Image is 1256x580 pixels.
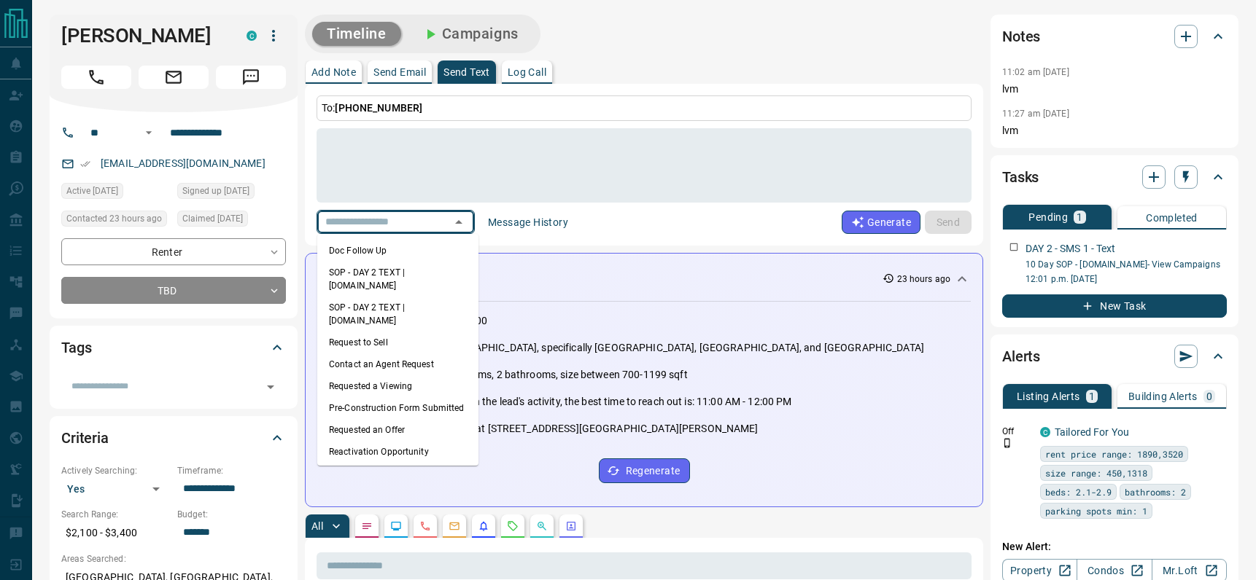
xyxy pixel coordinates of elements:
p: 12:01 p.m. [DATE] [1026,273,1227,286]
p: Building Alerts [1128,391,1198,401]
h2: Notes [1002,25,1040,48]
div: Sun Aug 10 2025 [61,183,170,203]
span: Claimed [DATE] [182,211,243,226]
p: Areas Searched: [61,552,286,565]
li: Reactivation Opportunity [317,441,478,463]
span: beds: 2.1-2.9 [1045,485,1112,499]
p: Actively Searching: [61,464,170,477]
p: Send Text [443,67,490,77]
p: lvm [1002,123,1227,138]
p: Search Range: [61,508,170,521]
button: Close [449,212,469,232]
li: SOP - DAY 2 TEXT | [DOMAIN_NAME] [317,262,478,297]
span: Email [139,66,209,89]
svg: Lead Browsing Activity [390,520,402,532]
p: [GEOGRAPHIC_DATA], specifically [GEOGRAPHIC_DATA], [GEOGRAPHIC_DATA], and [GEOGRAPHIC_DATA] [437,340,924,356]
p: 23 hours ago [897,273,950,286]
h2: Criteria [61,426,109,450]
a: Tailored For You [1055,426,1129,438]
span: Message [216,66,286,89]
p: Add Note [311,67,356,77]
span: parking spots min: 1 [1045,503,1147,518]
p: 11:02 am [DATE] [1002,67,1069,77]
li: Requested an Offer [317,419,478,441]
svg: Opportunities [536,520,548,532]
li: Pre-Construction Form Submitted [317,397,478,419]
button: Open [260,377,281,397]
p: Log Call [508,67,546,77]
p: 11:27 am [DATE] [1002,109,1069,119]
span: rent price range: 1890,3520 [1045,447,1183,461]
div: Criteria [61,420,286,455]
div: Notes [1002,19,1227,54]
li: Requested a Viewing [317,375,478,397]
p: Send Email [373,67,426,77]
span: Contacted 23 hours ago [66,211,162,226]
li: SOP - DAY 2 TEXT | [DOMAIN_NAME] [317,297,478,332]
div: Alerts [1002,339,1227,374]
p: All [311,521,323,531]
p: Based on the lead's activity, the best time to reach out is: 11:00 AM - 12:00 PM [437,394,792,409]
div: Tasks [1002,160,1227,195]
p: New Alert: [1002,539,1227,554]
div: Renter [61,238,286,265]
span: [PHONE_NUMBER] [335,102,422,114]
p: Completed [1146,213,1198,223]
p: 0 [1206,391,1212,401]
span: Active [DATE] [66,184,118,198]
p: Timeframe: [177,464,286,477]
p: Listings at [STREET_ADDRESS][GEOGRAPHIC_DATA][PERSON_NAME] [437,421,759,436]
div: Mon Aug 11 2025 [61,211,170,231]
svg: Agent Actions [565,520,577,532]
button: Message History [479,211,577,234]
p: lvm [1002,82,1227,97]
span: bathrooms: 2 [1125,485,1186,499]
button: Generate [842,211,920,234]
p: $2,100 - $3,400 [61,521,170,545]
p: 1 [1077,212,1082,222]
div: condos.ca [247,31,257,41]
span: Signed up [DATE] [182,184,249,198]
svg: Requests [507,520,519,532]
div: Fri Aug 08 2025 [177,211,286,231]
button: Open [140,124,158,141]
div: Yes [61,477,170,501]
p: Pending [1028,212,1068,222]
button: Regenerate [599,458,690,483]
div: TBD [61,277,286,304]
svg: Listing Alerts [478,520,489,532]
div: Tags [61,330,286,365]
button: Campaigns [407,22,533,46]
p: Off [1002,425,1031,438]
li: Request to Sell [317,332,478,353]
li: Contact an Agent Request [317,353,478,375]
div: condos.ca [1040,427,1050,437]
p: 2 bedrooms, 2 bathrooms, size between 700-1199 sqft [437,367,688,383]
svg: Emails [449,520,460,532]
p: 1 [1089,391,1095,401]
li: Doc Follow Up [317,240,478,262]
span: size range: 450,1318 [1045,466,1147,480]
a: [EMAIL_ADDRESS][DOMAIN_NAME] [101,157,265,169]
p: DAY 2 - SMS 1 - Text [1026,241,1116,256]
svg: Notes [361,520,373,532]
div: Activity Summary23 hours ago [317,265,971,292]
h2: Alerts [1002,345,1040,368]
p: Budget: [177,508,286,521]
button: New Task [1002,294,1227,318]
svg: Email Verified [80,159,90,169]
div: Wed Aug 06 2025 [177,183,286,203]
p: Listing Alerts [1017,391,1080,401]
button: Timeline [312,22,401,46]
h1: [PERSON_NAME] [61,24,225,47]
h2: Tasks [1002,165,1039,189]
svg: Calls [419,520,431,532]
span: Call [61,66,131,89]
a: 10 Day SOP - [DOMAIN_NAME]- View Campaigns [1026,259,1220,270]
svg: Push Notification Only [1002,438,1012,448]
h2: Tags [61,336,91,359]
p: To: [317,95,972,121]
li: Favourite Opportunity [317,463,478,485]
